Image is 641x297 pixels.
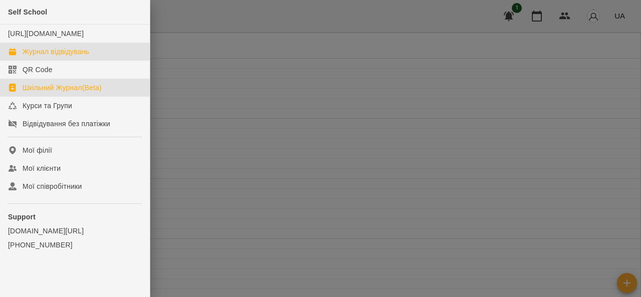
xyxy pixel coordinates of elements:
[23,65,53,75] div: QR Code
[23,47,89,57] div: Журнал відвідувань
[23,119,110,129] div: Відвідування без платіжки
[8,240,142,250] a: [PHONE_NUMBER]
[8,226,142,236] a: [DOMAIN_NAME][URL]
[23,101,72,111] div: Курси та Групи
[23,83,102,93] div: Шкільний Журнал(Beta)
[23,181,82,191] div: Мої співробітники
[8,8,47,16] span: Self School
[23,163,61,173] div: Мої клієнти
[8,212,142,222] p: Support
[8,30,84,38] a: [URL][DOMAIN_NAME]
[23,145,52,155] div: Мої філії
